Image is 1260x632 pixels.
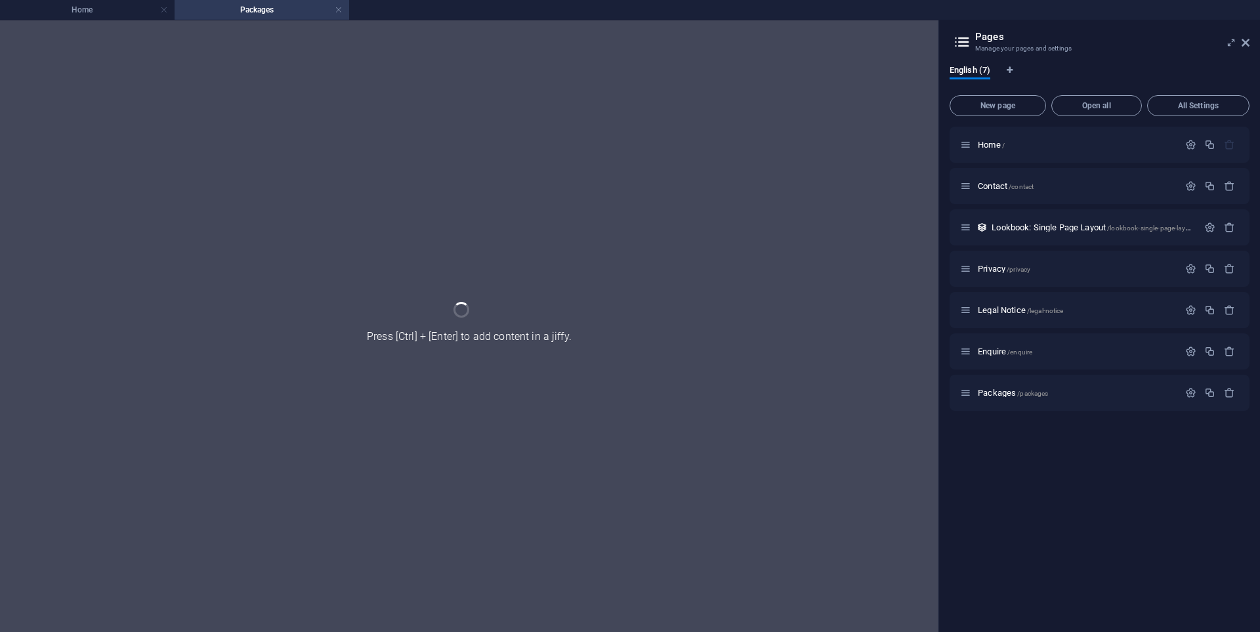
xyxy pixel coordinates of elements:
div: Enquire/enquire [974,347,1179,356]
div: Settings [1185,139,1196,150]
button: All Settings [1147,95,1249,116]
div: Duplicate [1204,139,1215,150]
span: Click to open page [978,140,1005,150]
div: Home/ [974,140,1179,149]
div: Remove [1224,222,1235,233]
span: New page [955,102,1040,110]
span: English (7) [950,62,990,81]
div: Lookbook: Single Page Layout/lookbook-single-page-layout [988,223,1198,232]
div: Settings [1204,222,1215,233]
div: Duplicate [1204,346,1215,357]
div: Remove [1224,263,1235,274]
div: Settings [1185,180,1196,192]
span: Privacy [978,264,1030,274]
div: Duplicate [1204,387,1215,398]
div: Duplicate [1204,180,1215,192]
span: /legal-notice [1027,307,1064,314]
div: The startpage cannot be deleted [1224,139,1235,150]
div: Settings [1185,263,1196,274]
div: Remove [1224,387,1235,398]
span: All Settings [1153,102,1244,110]
span: Open all [1057,102,1136,110]
span: /lookbook-single-page-layout [1107,224,1195,232]
div: Remove [1224,180,1235,192]
span: Packages [978,388,1048,398]
span: Enquire [978,347,1032,356]
div: Contact/contact [974,182,1179,190]
h4: Packages [175,3,349,17]
div: Legal Notice/legal-notice [974,306,1179,314]
button: Open all [1051,95,1142,116]
div: Privacy/privacy [974,264,1179,273]
div: Language Tabs [950,65,1249,90]
button: New page [950,95,1046,116]
div: Remove [1224,305,1235,316]
span: /enquire [1007,348,1032,356]
h2: Pages [975,31,1249,43]
div: Remove [1224,346,1235,357]
span: /packages [1017,390,1048,397]
span: / [1002,142,1005,149]
div: Duplicate [1204,305,1215,316]
div: Settings [1185,305,1196,316]
span: Contact [978,181,1034,191]
span: Lookbook: Single Page Layout [992,222,1195,232]
div: This layout is used as a template for all items (e.g. a blog post) of this collection. The conten... [976,222,988,233]
span: Legal Notice [978,305,1063,315]
h3: Manage your pages and settings [975,43,1223,54]
div: Duplicate [1204,263,1215,274]
div: Settings [1185,387,1196,398]
div: Settings [1185,346,1196,357]
div: Packages/packages [974,389,1179,397]
span: /privacy [1007,266,1030,273]
span: /contact [1009,183,1034,190]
